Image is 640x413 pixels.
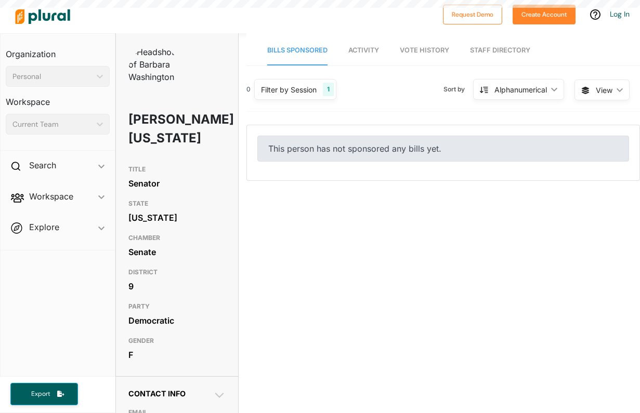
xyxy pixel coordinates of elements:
button: Export [10,383,78,405]
h3: Organization [6,39,110,62]
img: Headshot of Barbara Washington [128,46,180,83]
a: Request Demo [443,8,502,19]
span: Activity [348,46,379,54]
a: Staff Directory [470,36,530,65]
div: Alphanumerical [494,84,547,95]
h1: [PERSON_NAME][US_STATE] [128,104,187,154]
span: Sort by [443,85,473,94]
a: Bills Sponsored [267,36,328,65]
span: Bills Sponsored [267,46,328,54]
span: Vote History [400,46,449,54]
span: View [596,85,612,96]
h3: CHAMBER [128,232,226,244]
div: Filter by Session [261,84,317,95]
a: Create Account [513,8,576,19]
div: 0 [246,85,251,94]
h3: Workspace [6,87,110,110]
button: Create Account [513,5,576,24]
div: 9 [128,278,226,294]
span: Export [24,390,57,398]
div: F [128,347,226,363]
div: [US_STATE] [128,210,226,225]
button: Request Demo [443,5,502,24]
div: Personal [12,71,93,82]
h3: DISTRICT [128,266,226,278]
div: Democratic [128,313,226,328]
h3: PARTY [128,300,226,313]
a: Activity [348,36,379,65]
h3: GENDER [128,335,226,347]
div: Senator [128,176,226,191]
h2: Search [29,159,56,171]
div: 1 [323,83,334,96]
div: Current Team [12,119,93,130]
div: This person has not sponsored any bills yet. [257,136,629,162]
div: Senate [128,244,226,260]
span: Contact Info [128,389,186,398]
h3: TITLE [128,163,226,176]
h3: STATE [128,197,226,210]
a: Log In [610,9,630,19]
a: Vote History [400,36,449,65]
